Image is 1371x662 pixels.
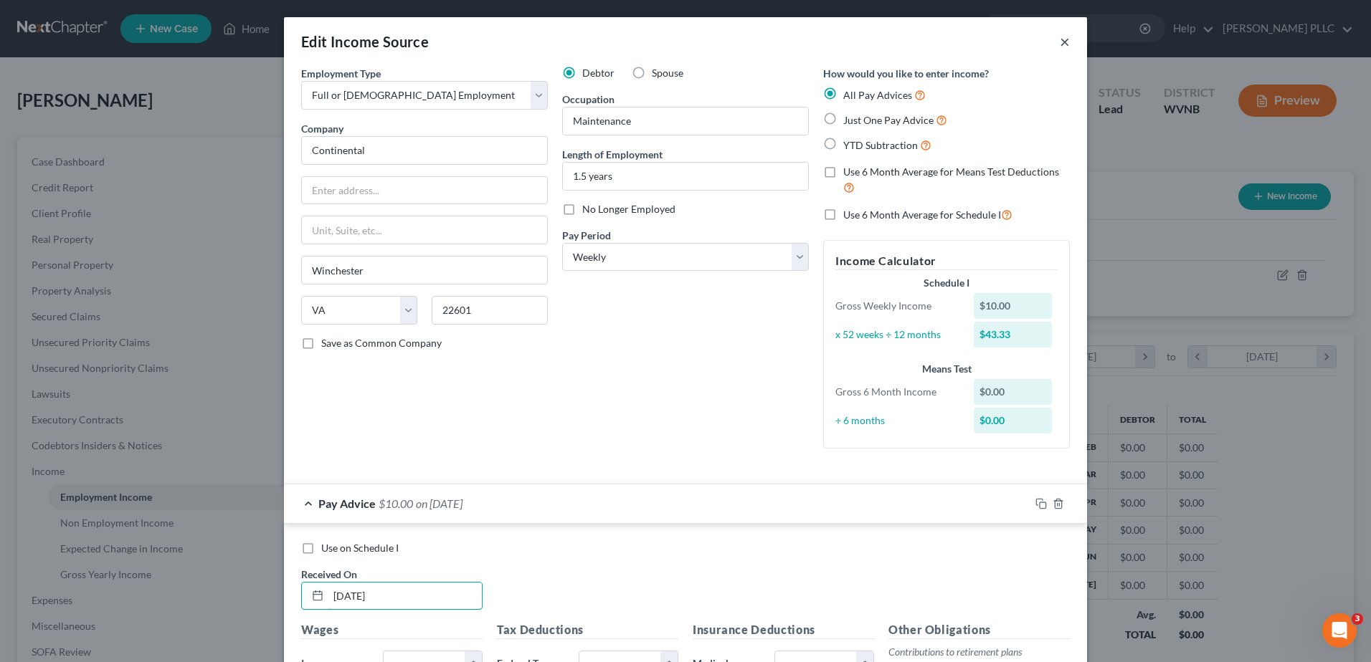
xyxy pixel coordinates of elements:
span: Employment Type [301,67,381,80]
div: Edit Income Source [301,32,429,52]
div: Schedule I [835,276,1058,290]
span: on [DATE] [416,496,462,510]
span: Use 6 Month Average for Schedule I [843,208,1001,221]
span: Spouse [652,67,683,79]
span: Just One Pay Advice [843,114,934,126]
input: MM/DD/YYYY [328,582,482,610]
label: How would you like to enter income? [823,66,989,81]
p: Contributions to retirement plans [888,645,1070,659]
input: Enter zip... [432,296,548,325]
span: Debtor [582,67,615,79]
input: Enter address... [302,177,547,204]
h5: Tax Deductions [497,621,678,639]
span: Received On [301,568,357,580]
h5: Income Calculator [835,252,1058,270]
div: x 52 weeks ÷ 12 months [828,327,967,342]
h5: Other Obligations [888,621,1070,639]
label: Length of Employment [562,147,663,162]
div: $0.00 [974,379,1053,405]
div: $10.00 [974,293,1053,319]
input: Unit, Suite, etc... [302,216,547,244]
input: Search company by name... [301,136,548,165]
h5: Wages [301,621,483,639]
span: No Longer Employed [582,203,675,215]
input: -- [563,107,808,135]
button: × [1060,33,1070,50]
span: Company [301,123,343,135]
div: ÷ 6 months [828,413,967,428]
span: Save as Common Company [321,337,442,349]
span: Use on Schedule I [321,542,399,554]
input: ex: 2 years [563,163,808,190]
span: 3 [1352,613,1363,625]
div: Means Test [835,362,1058,376]
span: Use 6 Month Average for Means Test Deductions [843,165,1059,178]
span: $10.00 [379,496,413,510]
h5: Insurance Deductions [693,621,874,639]
span: All Pay Advices [843,89,912,101]
div: $0.00 [974,408,1053,433]
input: Enter city... [302,256,547,284]
span: Pay Advice [318,496,376,510]
label: Occupation [562,92,615,107]
span: YTD Subtraction [843,139,918,151]
div: Gross Weekly Income [828,299,967,313]
div: Gross 6 Month Income [828,385,967,399]
iframe: Intercom live chat [1322,613,1357,648]
span: Pay Period [562,229,611,241]
div: $43.33 [974,322,1053,347]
